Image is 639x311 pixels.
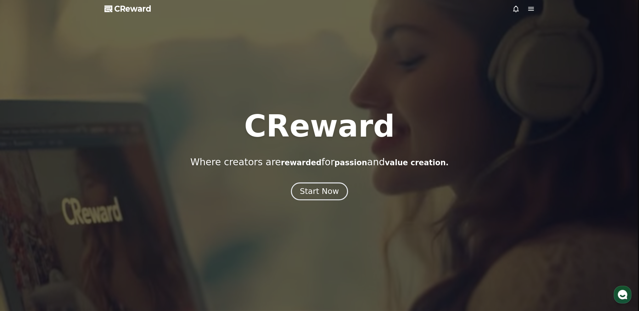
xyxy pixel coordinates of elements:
span: Settings [93,209,109,214]
span: Messages [52,209,71,214]
div: Start Now [300,186,339,197]
a: Settings [81,200,121,215]
a: CReward [104,4,152,14]
button: Start Now [291,183,348,201]
span: rewarded [281,158,322,167]
span: passion [334,158,367,167]
span: Home [16,209,27,214]
p: Where creators are for and [190,156,449,168]
span: CReward [115,4,152,14]
span: value creation. [385,158,449,167]
a: Home [2,200,42,215]
h1: CReward [244,111,395,141]
a: Messages [42,200,81,215]
a: Start Now [292,189,347,195]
